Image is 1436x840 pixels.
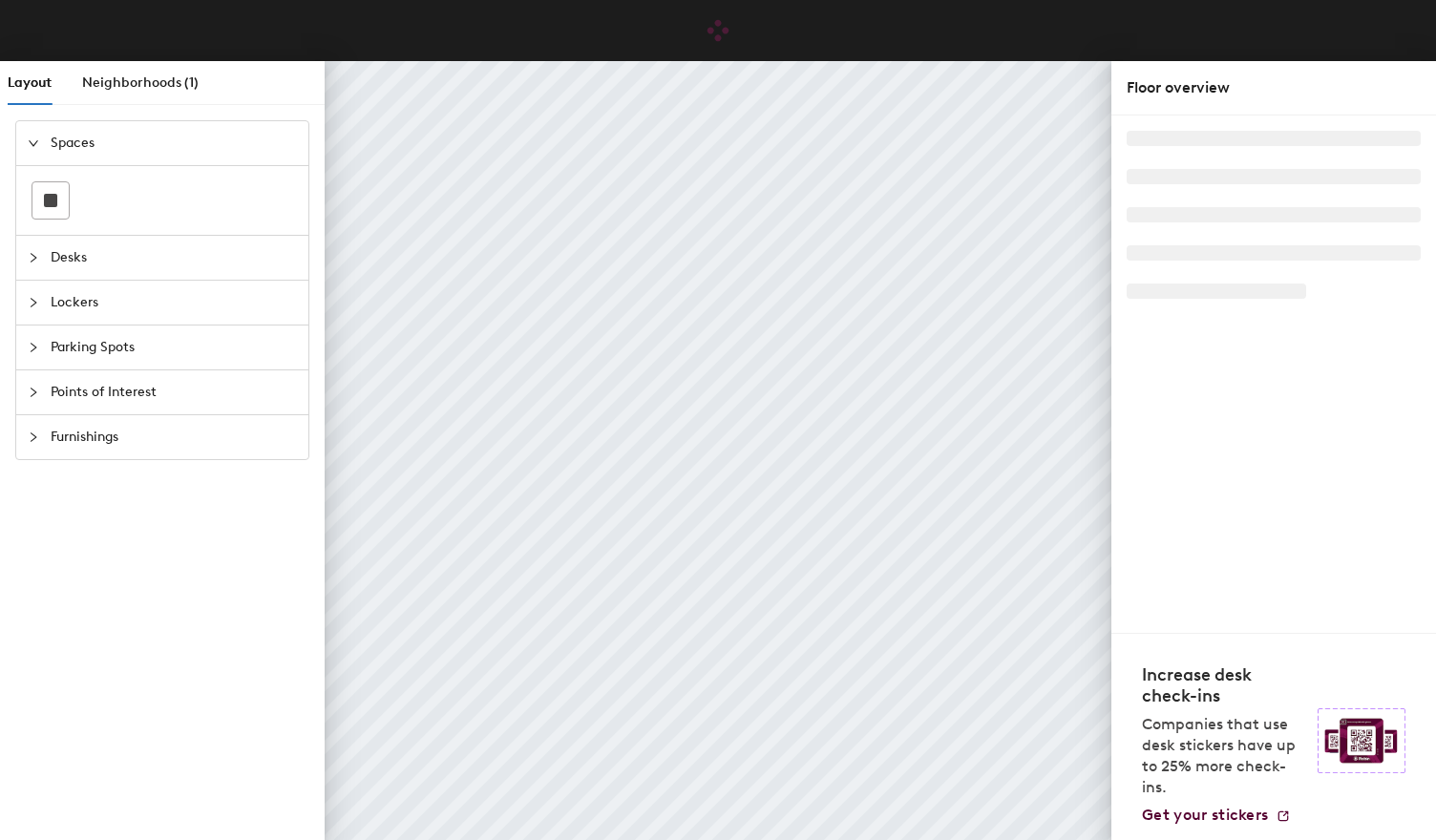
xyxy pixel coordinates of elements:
span: collapsed [28,342,39,353]
span: Desks [51,236,297,280]
span: collapsed [28,297,39,308]
span: expanded [28,137,39,149]
span: collapsed [28,387,39,398]
a: Get your stickers [1142,806,1291,825]
span: Get your stickers [1142,806,1268,824]
div: Floor overview [1127,76,1421,99]
span: Spaces [51,121,297,165]
span: collapsed [28,431,39,443]
img: Sticker logo [1318,708,1405,773]
span: Neighborhoods (1) [82,74,199,91]
p: Companies that use desk stickers have up to 25% more check-ins. [1142,714,1306,798]
span: Parking Spots [51,325,297,369]
span: Lockers [51,281,297,325]
h4: Increase desk check-ins [1142,664,1306,706]
span: collapsed [28,252,39,263]
span: Furnishings [51,415,297,459]
span: Points of Interest [51,370,297,414]
span: Layout [8,74,52,91]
